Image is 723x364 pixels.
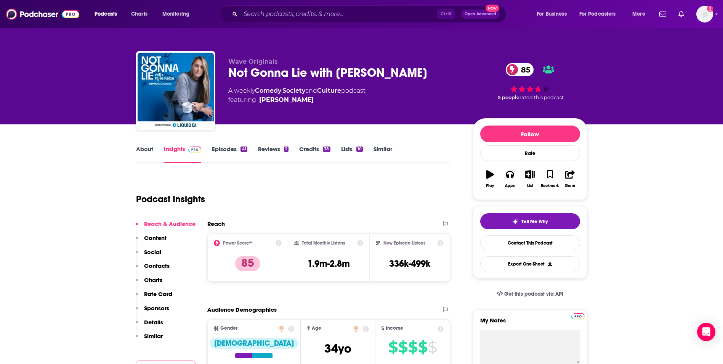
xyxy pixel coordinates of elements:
button: open menu [627,8,655,20]
h3: 336k-499k [389,258,430,269]
p: Social [144,248,161,256]
div: 2 [284,147,289,152]
a: Charts [126,8,152,20]
button: Content [136,234,167,248]
span: Charts [131,9,147,19]
svg: Add a profile image [707,6,713,12]
button: Export One-Sheet [480,256,580,271]
a: InsightsPodchaser Pro [164,145,202,163]
div: Bookmark [541,184,559,188]
p: Reach & Audience [144,220,196,227]
button: Charts [136,276,162,290]
div: Rate [480,145,580,161]
img: Podchaser Pro [188,147,202,153]
h2: Reach [207,220,225,227]
div: 10 [356,147,363,152]
button: Sponsors [136,304,169,319]
div: List [527,184,533,188]
button: Play [480,165,500,193]
button: open menu [574,8,627,20]
span: featuring [228,95,366,105]
span: More [632,9,645,19]
span: $ [388,341,398,353]
span: Gender [220,326,237,331]
h2: Audience Demographics [207,306,277,313]
button: Share [560,165,580,193]
p: Details [144,319,163,326]
span: New [486,5,499,12]
h3: 1.9m-2.8m [308,258,350,269]
span: Ctrl K [437,9,455,19]
img: tell me why sparkle [512,219,518,225]
p: Sponsors [144,304,169,312]
a: Reviews2 [258,145,289,163]
button: Details [136,319,163,333]
span: $ [428,341,437,353]
a: 85 [506,63,534,76]
div: 85 5 peoplerated this podcast [473,58,587,105]
span: , [281,87,282,94]
button: open menu [157,8,199,20]
div: Share [565,184,575,188]
span: $ [418,341,427,353]
p: Contacts [144,262,170,269]
button: Similar [136,332,163,346]
a: Similar [374,145,392,163]
p: Similar [144,332,163,340]
span: rated this podcast [519,95,564,100]
img: User Profile [696,6,713,23]
img: Not Gonna Lie with Kylie Kelce [138,53,214,129]
a: Comedy [255,87,281,94]
a: Society [282,87,305,94]
a: Credits38 [299,145,330,163]
span: $ [408,341,417,353]
p: 85 [235,256,260,271]
button: Rate Card [136,290,172,304]
img: Podchaser Pro [571,313,585,319]
button: Open AdvancedNew [461,10,500,19]
div: Play [486,184,494,188]
button: Contacts [136,262,170,276]
a: Show notifications dropdown [675,8,687,21]
a: Culture [317,87,341,94]
button: Follow [480,126,580,142]
button: tell me why sparkleTell Me Why [480,213,580,229]
div: Search podcasts, credits, & more... [227,5,513,23]
span: Logged in as amooers [696,6,713,23]
a: Show notifications dropdown [656,8,669,21]
a: Episodes41 [212,145,247,163]
button: Bookmark [540,165,560,193]
span: For Business [537,9,567,19]
span: Podcasts [95,9,117,19]
span: Monitoring [162,9,189,19]
span: Age [312,326,321,331]
button: open menu [531,8,576,20]
a: Pro website [571,312,585,319]
span: Wave Originals [228,58,278,65]
button: List [520,165,540,193]
label: My Notes [480,317,580,330]
a: Get this podcast via API [491,285,570,303]
div: A weekly podcast [228,86,366,105]
h1: Podcast Insights [136,193,205,205]
div: 41 [240,147,247,152]
p: Content [144,234,167,242]
div: Apps [505,184,515,188]
p: Charts [144,276,162,283]
span: 5 people [498,95,519,100]
img: Podchaser - Follow, Share and Rate Podcasts [6,7,79,21]
span: $ [398,341,407,353]
button: Reach & Audience [136,220,196,234]
span: Get this podcast via API [504,291,563,297]
p: Rate Card [144,290,172,298]
span: 34 yo [324,341,351,356]
button: Social [136,248,161,263]
a: Lists10 [341,145,363,163]
h2: New Episode Listens [383,240,425,246]
h2: Total Monthly Listens [302,240,345,246]
button: Apps [500,165,520,193]
input: Search podcasts, credits, & more... [240,8,437,20]
a: Contact This Podcast [480,235,580,250]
